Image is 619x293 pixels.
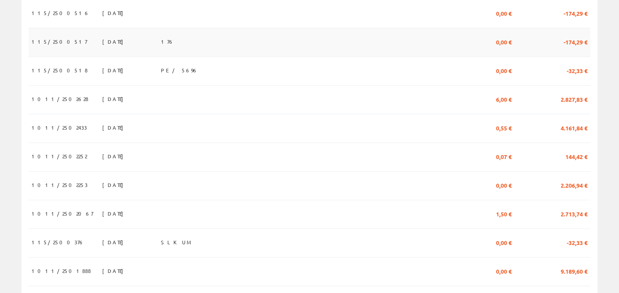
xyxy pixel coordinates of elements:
[496,121,512,134] span: 0,55 €
[102,7,127,19] span: [DATE]
[567,64,588,76] span: -32,33 €
[102,121,127,134] span: [DATE]
[496,7,512,19] span: 0,00 €
[31,64,88,76] span: 115/2500518
[102,207,127,220] span: [DATE]
[161,64,198,76] span: PE / 5696
[561,93,588,105] span: 2.827,83 €
[561,265,588,277] span: 9.189,60 €
[496,179,512,191] span: 0,00 €
[102,265,127,277] span: [DATE]
[102,93,127,105] span: [DATE]
[496,35,512,48] span: 0,00 €
[496,150,512,162] span: 0,07 €
[31,207,93,220] span: 1011/2502067
[567,236,588,248] span: -32,33 €
[496,207,512,220] span: 1,50 €
[31,7,90,19] span: 115/2500516
[496,64,512,76] span: 0,00 €
[161,35,174,48] span: 176
[102,179,127,191] span: [DATE]
[564,7,588,19] span: -174,29 €
[496,93,512,105] span: 6,00 €
[102,236,127,248] span: [DATE]
[161,236,192,248] span: SLKUM
[496,265,512,277] span: 0,00 €
[102,150,127,162] span: [DATE]
[31,35,87,48] span: 115/2500517
[565,150,588,162] span: 144,42 €
[31,150,87,162] span: 1011/2502252
[31,265,91,277] span: 1011/2501888
[561,207,588,220] span: 2.713,74 €
[31,236,84,248] span: 115/2500376
[31,121,87,134] span: 1011/2502433
[564,35,588,48] span: -174,29 €
[102,35,127,48] span: [DATE]
[561,121,588,134] span: 4.161,84 €
[102,64,127,76] span: [DATE]
[31,179,88,191] span: 1011/2502253
[561,179,588,191] span: 2.206,94 €
[496,236,512,248] span: 0,00 €
[31,93,88,105] span: 1011/2502628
